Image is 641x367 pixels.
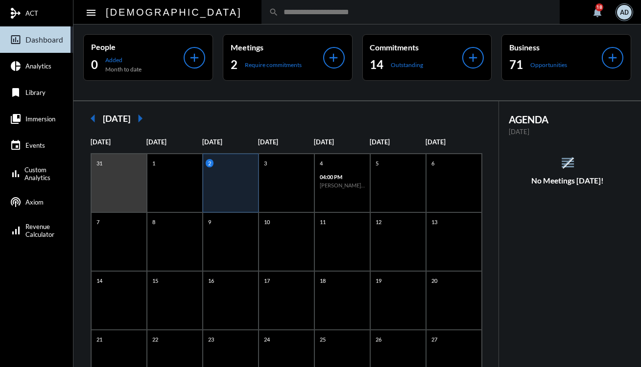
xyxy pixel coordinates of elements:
mat-icon: arrow_right [130,109,150,128]
p: People [91,42,184,51]
span: Axiom [25,198,44,206]
p: 23 [206,335,216,344]
mat-icon: event [10,139,22,151]
p: 04:00 PM [320,174,365,180]
div: 18 [595,3,603,11]
mat-icon: arrow_left [83,109,103,128]
p: 12 [373,218,384,226]
p: [DATE] [258,138,314,146]
h2: AGENDA [509,114,626,125]
h2: 71 [509,57,523,72]
p: 14 [94,276,105,285]
p: 16 [206,276,216,285]
p: 7 [94,218,102,226]
mat-icon: reorder [560,155,576,171]
p: 27 [429,335,440,344]
p: 19 [373,276,384,285]
p: [DATE] [370,138,426,146]
h2: 14 [370,57,384,72]
p: Outstanding [391,61,424,69]
mat-icon: pie_chart [10,60,22,72]
p: 18 [317,276,328,285]
h6: [PERSON_NAME] - Relationship [320,182,365,188]
p: 4 [317,159,325,167]
p: [DATE] [146,138,202,146]
p: 8 [150,218,158,226]
p: 24 [261,335,272,344]
p: 17 [261,276,272,285]
p: [DATE] [426,138,481,146]
span: Events [25,141,45,149]
p: 6 [429,159,437,167]
p: 15 [150,276,161,285]
span: Dashboard [25,35,63,44]
h2: [DATE] [103,113,130,124]
p: 11 [317,218,328,226]
button: Toggle sidenav [81,2,101,22]
mat-icon: Side nav toggle icon [85,7,97,19]
p: 1 [150,159,158,167]
mat-icon: bar_chart [10,168,21,180]
h2: 2 [231,57,237,72]
p: 22 [150,335,161,344]
p: Business [509,43,602,52]
p: 5 [373,159,381,167]
span: Analytics [25,62,51,70]
p: 20 [429,276,440,285]
mat-icon: add [466,51,480,65]
p: 21 [94,335,105,344]
span: Revenue Calculator [25,223,54,238]
mat-icon: add [188,51,201,65]
p: 13 [429,218,440,226]
p: [DATE] [202,138,258,146]
h2: 0 [91,57,98,72]
mat-icon: insert_chart_outlined [10,34,22,46]
mat-icon: collections_bookmark [10,113,22,125]
h5: No Meetings [DATE]! [499,176,636,185]
p: [DATE] [91,138,146,146]
mat-icon: add [327,51,341,65]
p: [DATE] [509,128,626,136]
p: 25 [317,335,328,344]
p: Opportunities [530,61,567,69]
span: ACT [25,9,38,17]
p: Added [105,56,142,64]
mat-icon: mediation [10,7,22,19]
mat-icon: bookmark [10,87,22,98]
p: 26 [373,335,384,344]
p: 10 [261,218,272,226]
p: 9 [206,218,214,226]
p: Commitments [370,43,463,52]
h2: [DEMOGRAPHIC_DATA] [106,4,242,20]
span: Custom Analytics [24,166,71,182]
p: [DATE] [314,138,370,146]
mat-icon: search [269,7,279,17]
span: Immersion [25,115,55,123]
mat-icon: notifications [592,6,603,18]
p: Meetings [231,43,323,52]
mat-icon: add [606,51,619,65]
p: 2 [206,159,214,167]
p: 3 [261,159,269,167]
p: Require commitments [245,61,302,69]
span: Library [25,89,46,96]
mat-icon: podcasts [10,196,22,208]
p: 31 [94,159,105,167]
mat-icon: signal_cellular_alt [10,225,22,236]
p: Month to date [105,66,142,73]
div: AD [617,5,632,20]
